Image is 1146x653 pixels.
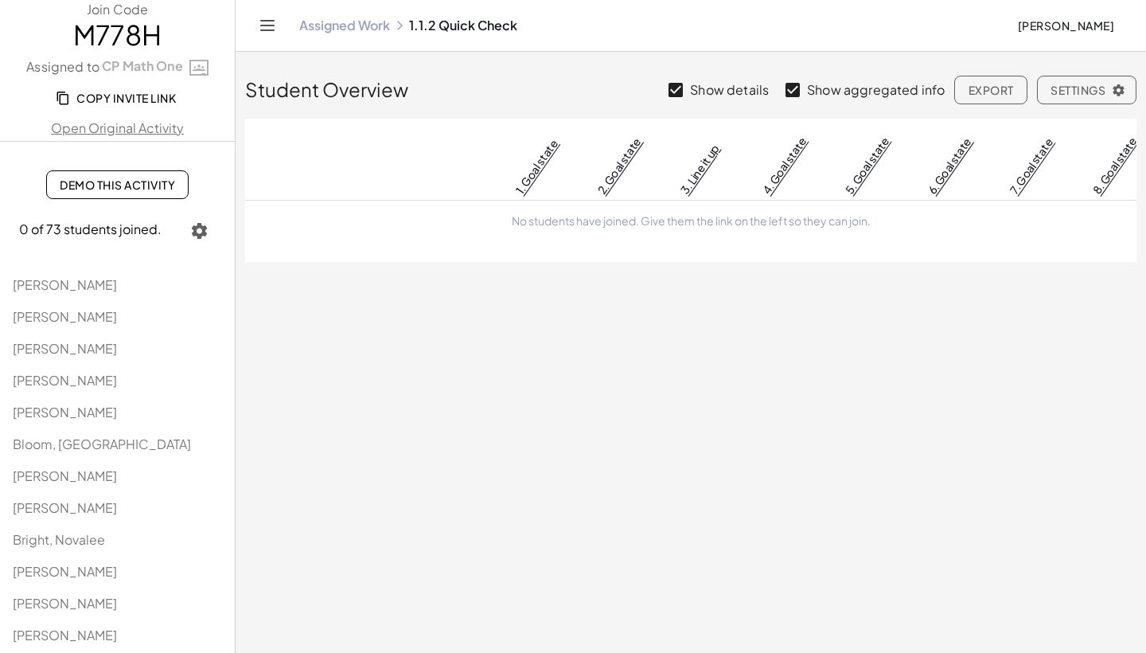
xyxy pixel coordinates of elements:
[512,136,560,197] a: 1. Goal state
[60,178,175,192] span: Demo This Activity
[1089,134,1139,197] a: 8. Goal state
[13,404,117,420] span: [PERSON_NAME]
[26,57,208,77] label: Assigned to
[594,135,644,197] a: 2. Goal state
[329,143,375,197] span: Complete
[924,135,973,197] a: 6. Goal state
[417,125,481,201] span: Correct
[676,142,721,197] a: 3. Line it up
[1004,11,1127,40] button: [PERSON_NAME]
[1037,76,1136,104] button: Settings
[13,308,117,325] span: [PERSON_NAME]
[245,52,1136,109] div: Student Overview
[13,372,117,389] span: [PERSON_NAME]
[13,595,117,612] span: [PERSON_NAME]
[13,499,117,516] span: [PERSON_NAME]
[19,221,162,237] span: 0 of 73 students joined.
[13,531,105,548] span: Bright, Novalee
[759,134,809,197] a: 4. Goal state
[245,201,1136,242] td: No students have joined. Give them the link on the left so they can join.
[46,170,189,199] a: Demo This Activity
[255,13,280,38] button: Toggle navigation
[1050,83,1123,97] span: Settings
[13,467,117,484] span: [PERSON_NAME]
[807,71,945,109] label: Show aggregated info
[13,276,117,293] span: [PERSON_NAME]
[954,76,1027,104] button: Export
[299,18,390,33] a: Assigned Work
[690,71,769,109] label: Show details
[59,91,176,105] span: Copy Invite Link
[842,134,892,197] a: 5. Goal state
[1017,18,1114,33] span: [PERSON_NAME]
[13,340,117,357] span: [PERSON_NAME]
[13,627,117,643] span: [PERSON_NAME]
[46,84,189,112] button: Copy Invite Link
[1007,135,1056,196] a: 7. Goal state
[13,436,191,452] span: Bloom, [GEOGRAPHIC_DATA]
[13,563,117,580] span: [PERSON_NAME]
[99,57,209,77] a: CP Math One
[968,83,1013,97] span: Export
